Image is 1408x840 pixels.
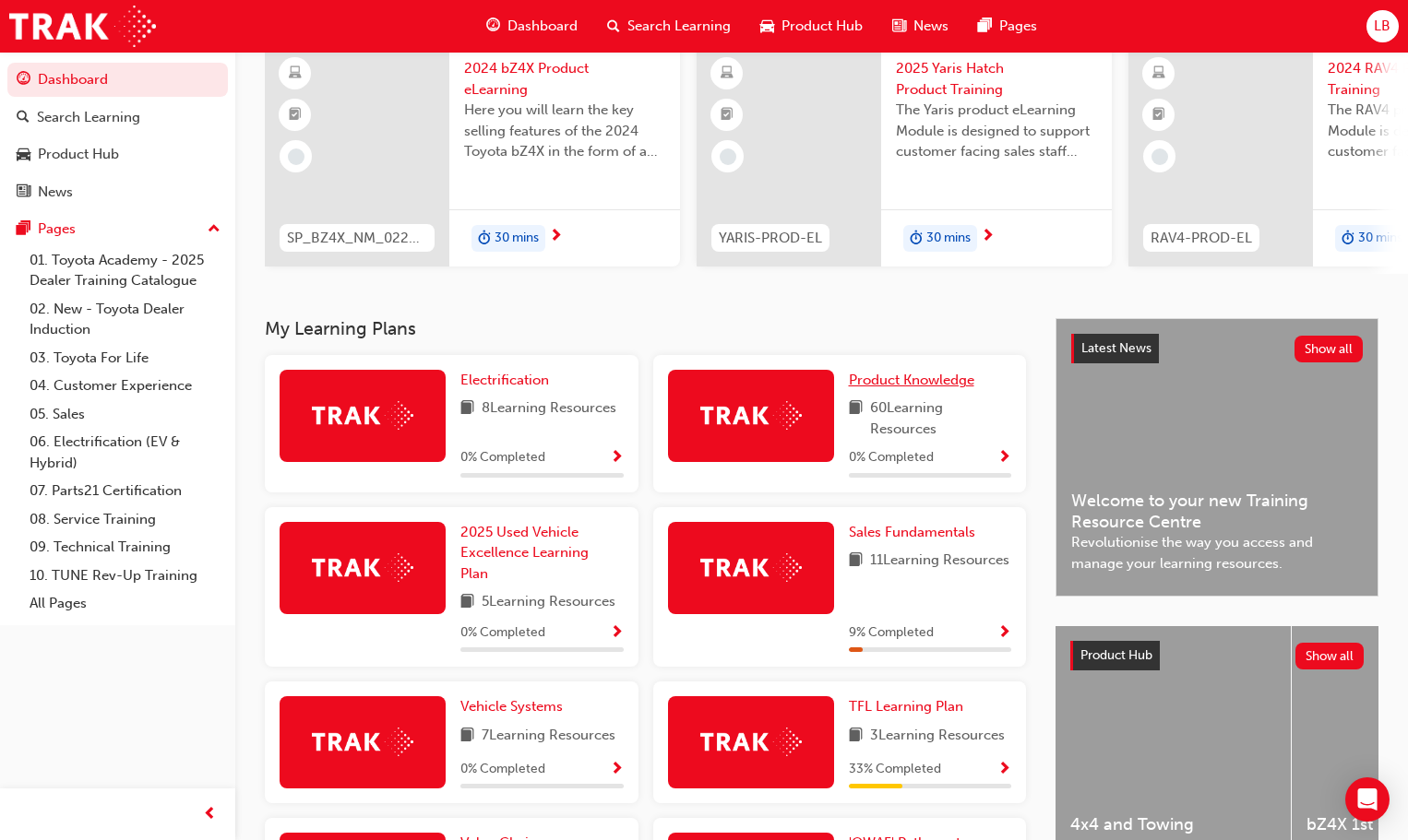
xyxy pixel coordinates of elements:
[610,625,624,642] span: Show Progress
[892,15,906,38] span: news-icon
[760,15,774,38] span: car-icon
[1071,491,1363,532] span: Welcome to your new Training Resource Centre
[464,58,665,100] span: 2024 bZ4X Product eLearning
[849,372,974,388] span: Product Knowledge
[720,148,736,165] span: learningRecordVerb_NONE-icon
[289,62,302,86] span: learningResourceType_ELEARNING-icon
[7,137,228,172] a: Product Hub
[460,524,589,582] span: 2025 Used Vehicle Excellence Learning Plan
[1080,647,1152,663] span: Product Hub
[849,397,863,439] span: book-icon
[849,524,975,540] span: Sales Fundamentals
[610,446,624,469] button: Show Progress
[1070,814,1276,835] span: 4x4 and Towing
[997,758,1011,781] button: Show Progress
[997,446,1011,469] button: Show Progress
[721,62,734,86] span: learningResourceType_ELEARNING-icon
[9,6,156,47] img: Trak
[1358,228,1402,249] span: 30 mins
[208,218,221,242] span: up-icon
[913,16,949,37] span: News
[460,522,624,585] a: 2025 Used Vehicle Excellence Learning Plan
[592,7,746,45] a: search-iconSearch Learning
[482,725,615,748] span: 7 Learning Resources
[289,103,302,127] span: booktick-icon
[997,625,1011,642] span: Show Progress
[22,344,228,373] a: 03. Toyota For Life
[460,759,545,780] span: 0 % Completed
[849,550,863,573] span: book-icon
[22,246,228,295] a: 01. Toyota Academy - 2025 Dealer Training Catalogue
[17,147,30,163] span: car-icon
[22,428,228,477] a: 06. Electrification (EV & Hybrid)
[997,621,1011,645] button: Show Progress
[877,7,963,45] a: news-iconNews
[17,72,30,89] span: guage-icon
[910,227,923,251] span: duration-icon
[870,397,1012,439] span: 60 Learning Resources
[38,182,73,203] div: News
[1071,334,1363,363] a: Latest NewsShow all
[981,229,995,245] span: next-icon
[1151,228,1252,249] span: RAV4-PROD-EL
[460,372,549,388] span: Electrification
[926,228,971,249] span: 30 mins
[482,397,616,420] span: 8 Learning Resources
[700,728,802,756] img: Trak
[849,725,863,748] span: book-icon
[460,591,474,614] span: book-icon
[1056,318,1378,597] a: Latest NewsShow allWelcome to your new Training Resource CentreRevolutionise the way you access a...
[486,15,500,38] span: guage-icon
[978,15,992,38] span: pages-icon
[312,728,413,756] img: Trak
[1345,777,1390,822] div: Open Intercom Messenger
[849,696,971,717] a: TFL Learning Plan
[460,447,545,468] span: 0 % Completed
[1342,227,1354,251] span: duration-icon
[265,43,680,266] a: SP_BZ4X_NM_0224_EL012024 bZ4X Product eLearningHere you will learn the key selling features of th...
[549,229,563,245] span: next-icon
[464,100,665,162] span: Here you will learn the key selling features of the 2024 Toyota bZ4X in the form of a virtual 6-p...
[22,372,228,400] a: 04. Customer Experience
[22,589,228,618] a: All Pages
[719,228,822,249] span: YARIS-PROD-EL
[700,401,802,430] img: Trak
[22,400,228,429] a: 05. Sales
[203,803,217,826] span: prev-icon
[997,450,1011,467] span: Show Progress
[1374,16,1390,37] span: LB
[312,553,413,582] img: Trak
[460,725,474,748] span: book-icon
[460,397,474,420] span: book-icon
[7,63,228,97] a: Dashboard
[1152,103,1165,127] span: booktick-icon
[22,477,228,505] a: 07. Parts21 Certification
[721,103,734,127] span: booktick-icon
[460,696,570,717] a: Vehicle Systems
[997,762,1011,778] span: Show Progress
[963,7,1052,45] a: pages-iconPages
[22,533,228,562] a: 09. Technical Training
[495,228,539,249] span: 30 mins
[482,591,615,614] span: 5 Learning Resources
[7,212,228,246] button: Pages
[460,622,545,644] span: 0 % Completed
[1071,532,1363,574] span: Revolutionise the way you access and manage your learning resources.
[746,7,877,45] a: car-iconProduct Hub
[312,401,413,430] img: Trak
[478,227,491,251] span: duration-icon
[460,698,563,715] span: Vehicle Systems
[22,562,228,590] a: 10. TUNE Rev-Up Training
[999,16,1037,37] span: Pages
[17,221,30,238] span: pages-icon
[471,7,592,45] a: guage-iconDashboard
[870,725,1005,748] span: 3 Learning Resources
[507,16,578,37] span: Dashboard
[1295,336,1364,362] button: Show all
[22,295,228,344] a: 02. New - Toyota Dealer Induction
[17,110,30,126] span: search-icon
[607,15,620,38] span: search-icon
[7,59,228,212] button: DashboardSearch LearningProduct HubNews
